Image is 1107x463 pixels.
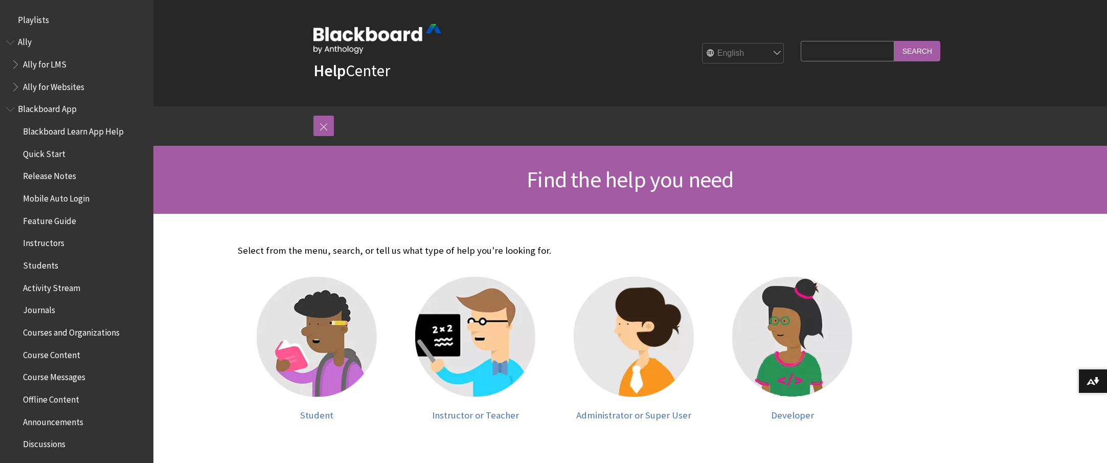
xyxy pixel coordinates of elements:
[300,409,333,421] span: Student
[23,346,80,360] span: Course Content
[313,60,390,81] a: HelpCenter
[771,409,814,421] span: Developer
[23,257,58,271] span: Students
[23,235,64,249] span: Instructors
[432,409,519,421] span: Instructor or Teacher
[894,41,940,61] input: Search
[23,369,85,383] span: Course Messages
[576,409,691,421] span: Administrator or Super User
[23,435,65,449] span: Discussions
[23,391,79,405] span: Offline Content
[6,34,147,96] nav: Book outline for Anthology Ally Help
[527,165,733,193] span: Find the help you need
[23,212,76,226] span: Feature Guide
[23,302,55,316] span: Journals
[23,78,84,92] span: Ally for Websites
[23,324,120,338] span: Courses and Organizations
[565,277,703,421] a: Administrator Administrator or Super User
[238,244,872,257] p: Select from the menu, search, or tell us what type of help you're looking for.
[415,277,535,397] img: Instructor
[23,279,80,293] span: Activity Stream
[248,277,386,421] a: Student Student
[313,24,441,54] img: Blackboard by Anthology
[18,34,32,48] span: Ally
[18,11,49,25] span: Playlists
[18,101,77,115] span: Blackboard App
[6,11,147,29] nav: Book outline for Playlists
[703,43,784,64] select: Site Language Selector
[23,56,66,70] span: Ally for LMS
[257,277,377,397] img: Student
[313,60,346,81] strong: Help
[23,123,124,137] span: Blackboard Learn App Help
[23,413,83,427] span: Announcements
[406,277,545,421] a: Instructor Instructor or Teacher
[23,145,65,159] span: Quick Start
[724,277,862,421] a: Developer
[23,190,89,204] span: Mobile Auto Login
[574,277,694,397] img: Administrator
[23,168,76,182] span: Release Notes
